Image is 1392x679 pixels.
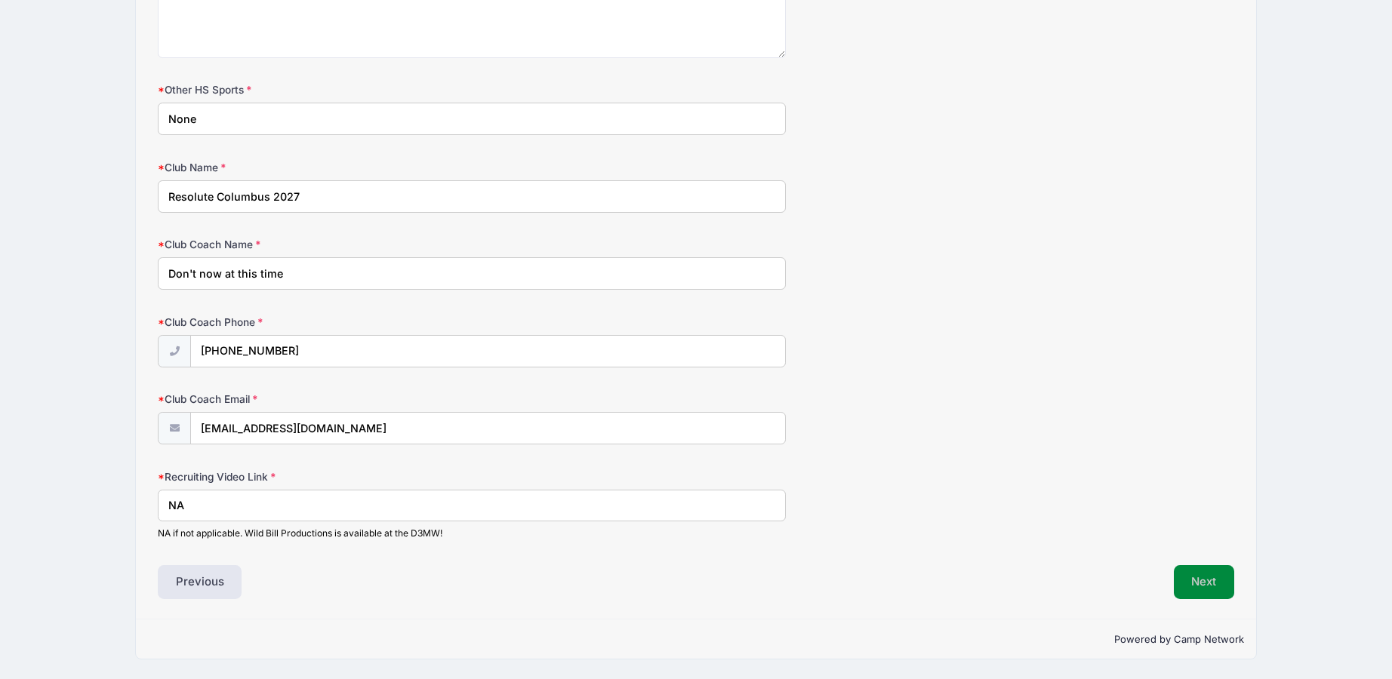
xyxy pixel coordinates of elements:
div: NA if not applicable. Wild Bill Productions is available at the D3MW! [158,527,786,540]
input: email@email.com [190,412,786,444]
label: Recruiting Video Link [158,469,516,484]
button: Previous [158,565,242,600]
input: (xxx) xxx-xxxx [190,335,786,367]
label: Club Coach Email [158,392,516,407]
label: Club Coach Name [158,237,516,252]
button: Next [1174,565,1235,600]
label: Club Name [158,160,516,175]
label: Club Coach Phone [158,315,516,330]
p: Powered by Camp Network [148,632,1244,647]
label: Other HS Sports [158,82,516,97]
